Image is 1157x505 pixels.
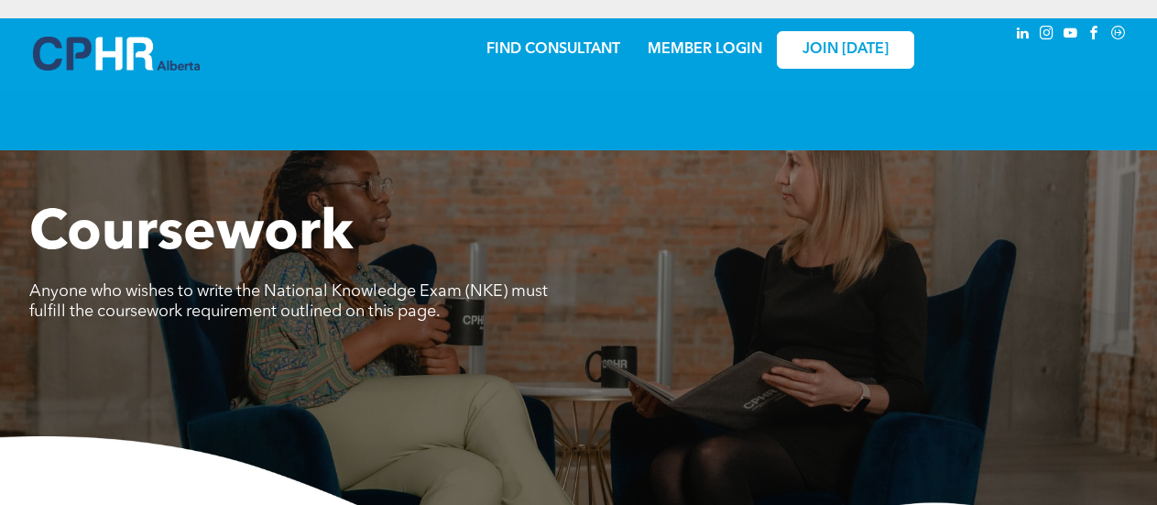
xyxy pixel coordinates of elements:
[29,207,354,262] span: Coursework
[33,37,200,71] img: A blue and white logo for cp alberta
[29,283,548,320] span: Anyone who wishes to write the National Knowledge Exam (NKE) must fulfill the coursework requirem...
[1037,23,1057,48] a: instagram
[1013,23,1033,48] a: linkedin
[1061,23,1081,48] a: youtube
[486,42,620,57] a: FIND CONSULTANT
[777,31,914,69] a: JOIN [DATE]
[648,42,762,57] a: MEMBER LOGIN
[1085,23,1105,48] a: facebook
[802,41,889,59] span: JOIN [DATE]
[1108,23,1129,48] a: Social network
